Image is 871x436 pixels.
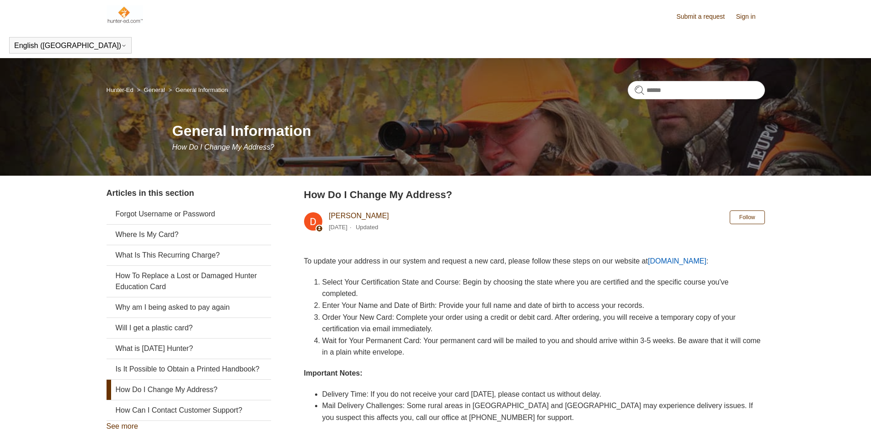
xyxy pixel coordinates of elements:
[648,257,706,265] a: [DOMAIN_NAME]
[107,297,271,318] a: Why am I being asked to pay again
[304,255,765,267] p: To update your address in our system and request a new card, please follow these steps on our web...
[14,42,127,50] button: English ([GEOGRAPHIC_DATA])
[628,81,765,99] input: Search
[172,143,275,151] span: How Do I Change My Address?
[329,212,389,220] a: [PERSON_NAME]
[107,266,271,297] a: How To Replace a Lost or Damaged Hunter Education Card
[356,224,378,231] li: Updated
[107,245,271,265] a: What Is This Recurring Charge?
[172,120,765,142] h1: General Information
[322,388,765,400] li: Delivery Time: If you do not receive your card [DATE], please contact us without delay.
[676,12,734,22] a: Submit a request
[322,335,765,358] li: Wait for Your Permanent Card: Your permanent card will be mailed to you and should arrive within ...
[322,312,765,335] li: Order Your New Card: Complete your order using a credit or debit card. After ordering, you will r...
[107,86,134,93] a: Hunter-Ed
[322,400,765,423] li: Mail Delivery Challenges: Some rural areas in [GEOGRAPHIC_DATA] and [GEOGRAPHIC_DATA] may experie...
[107,359,271,379] a: Is It Possible to Obtain a Printed Handbook?
[135,86,166,93] li: General
[107,86,135,93] li: Hunter-Ed
[107,339,271,359] a: What is [DATE] Hunter?
[107,380,271,400] a: How Do I Change My Address?
[107,188,194,198] span: Articles in this section
[730,210,765,224] button: Follow Article
[107,400,271,420] a: How Can I Contact Customer Support?
[107,318,271,338] a: Will I get a plastic card?
[107,5,144,24] img: Hunter-Ed Help Center home page
[736,12,765,22] a: Sign in
[304,187,765,202] h2: How Do I Change My Address?
[322,276,765,300] li: Select Your Certification State and Course: Begin by choosing the state where you are certified a...
[322,300,765,312] li: Enter Your Name and Date of Birth: Provide your full name and date of birth to access your records.
[166,86,228,93] li: General Information
[107,225,271,245] a: Where Is My Card?
[329,224,347,231] time: 03/04/2024, 09:52
[107,204,271,224] a: Forgot Username or Password
[176,86,228,93] a: General Information
[144,86,165,93] a: General
[304,369,363,377] strong: Important Notes:
[107,422,138,430] a: See more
